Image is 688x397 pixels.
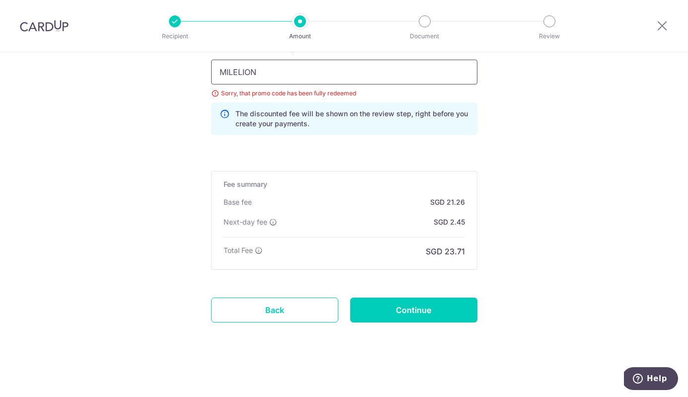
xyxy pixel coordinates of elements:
p: SGD 21.26 [430,197,465,207]
p: Base fee [224,197,252,207]
p: SGD 2.45 [434,217,465,227]
p: Total Fee [224,245,253,255]
div: Sorry, that promo code has been fully redeemed [211,88,477,98]
p: Next-day fee [224,217,267,227]
p: SGD 23.71 [426,245,465,257]
a: Back [211,298,338,322]
p: Recipient [138,31,212,41]
p: Amount [263,31,337,41]
iframe: Opens a widget where you can find more information [624,367,678,392]
p: Review [513,31,586,41]
input: Continue [350,298,477,322]
p: Document [388,31,461,41]
img: CardUp [20,20,69,32]
p: The discounted fee will be shown on the review step, right before you create your payments. [235,109,469,129]
h5: Fee summary [224,179,465,189]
